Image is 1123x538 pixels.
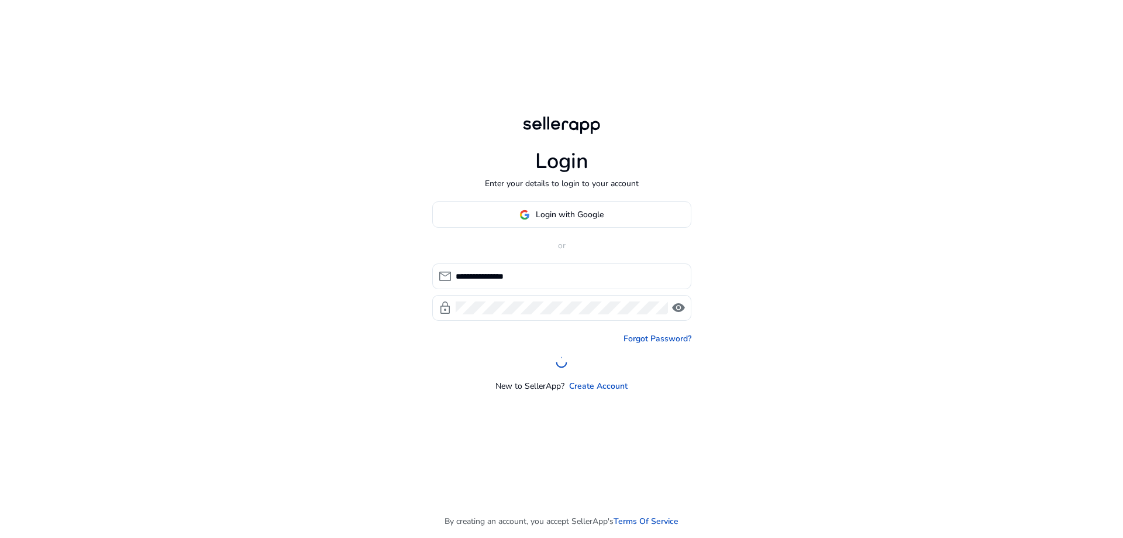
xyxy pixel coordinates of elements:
a: Forgot Password? [623,333,691,345]
p: or [432,239,691,252]
p: Enter your details to login to your account [485,177,639,190]
img: google-logo.svg [519,210,530,220]
span: Login with Google [536,208,604,221]
button: Login with Google [432,201,691,228]
a: Create Account [569,380,628,392]
a: Terms Of Service [614,515,678,527]
p: New to SellerApp? [495,380,564,392]
h1: Login [535,149,588,174]
span: visibility [671,301,685,315]
span: lock [438,301,452,315]
span: mail [438,269,452,283]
